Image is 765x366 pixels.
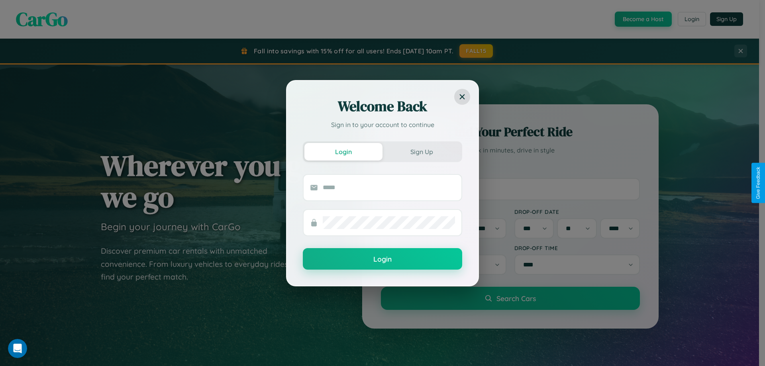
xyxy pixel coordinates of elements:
[303,248,462,270] button: Login
[303,120,462,129] p: Sign in to your account to continue
[8,339,27,358] iframe: Intercom live chat
[303,97,462,116] h2: Welcome Back
[304,143,382,160] button: Login
[382,143,461,160] button: Sign Up
[755,167,761,199] div: Give Feedback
